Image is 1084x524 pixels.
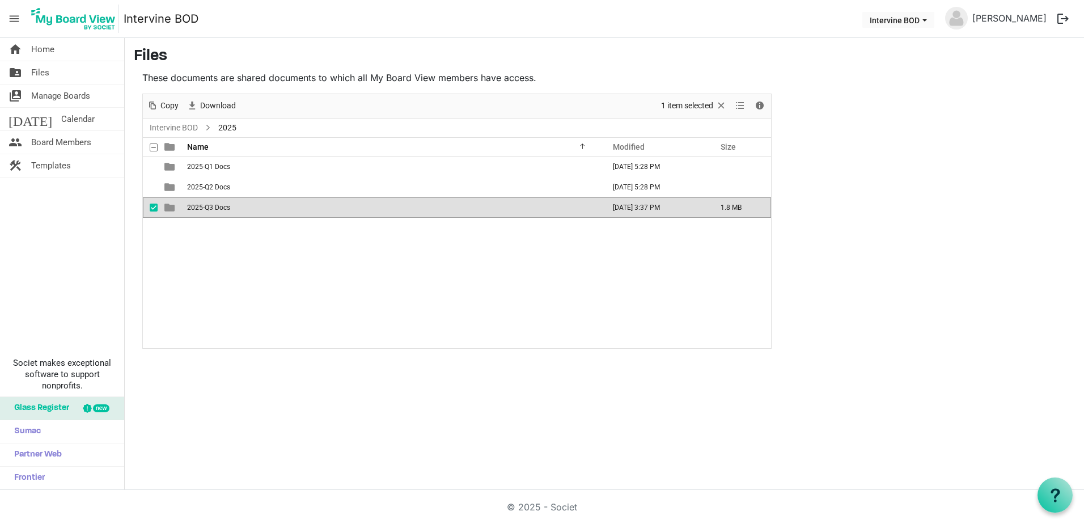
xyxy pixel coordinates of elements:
[968,7,1051,29] a: [PERSON_NAME]
[657,94,731,118] div: Clear selection
[9,154,22,177] span: construction
[31,84,90,107] span: Manage Boards
[5,357,119,391] span: Societ makes exceptional software to support nonprofits.
[31,38,54,61] span: Home
[9,131,22,154] span: people
[945,7,968,29] img: no-profile-picture.svg
[158,157,184,177] td: is template cell column header type
[9,38,22,61] span: home
[752,99,768,113] button: Details
[124,7,198,30] a: Intervine BOD
[1051,7,1075,31] button: logout
[184,157,601,177] td: 2025-Q1 Docs is template cell column header Name
[143,157,158,177] td: checkbox
[709,157,771,177] td: is template cell column header Size
[187,204,230,212] span: 2025-Q3 Docs
[9,467,45,489] span: Frontier
[187,163,230,171] span: 2025-Q1 Docs
[28,5,119,33] img: My Board View Logo
[660,99,714,113] span: 1 item selected
[721,142,736,151] span: Size
[613,142,645,151] span: Modified
[507,501,577,513] a: © 2025 - Societ
[199,99,237,113] span: Download
[187,142,209,151] span: Name
[158,197,184,218] td: is template cell column header type
[601,157,709,177] td: August 11, 2025 5:28 PM column header Modified
[216,121,239,135] span: 2025
[750,94,769,118] div: Details
[31,131,91,154] span: Board Members
[9,61,22,84] span: folder_shared
[187,183,230,191] span: 2025-Q2 Docs
[601,197,709,218] td: September 18, 2025 3:37 PM column header Modified
[3,8,25,29] span: menu
[731,94,750,118] div: View
[709,177,771,197] td: is template cell column header Size
[28,5,124,33] a: My Board View Logo
[159,99,180,113] span: Copy
[145,99,181,113] button: Copy
[9,108,52,130] span: [DATE]
[862,12,934,28] button: Intervine BOD dropdownbutton
[183,94,240,118] div: Download
[9,397,69,420] span: Glass Register
[9,443,62,466] span: Partner Web
[143,177,158,197] td: checkbox
[143,94,183,118] div: Copy
[659,99,729,113] button: Selection
[185,99,238,113] button: Download
[31,61,49,84] span: Files
[184,197,601,218] td: 2025-Q3 Docs is template cell column header Name
[9,84,22,107] span: switch_account
[61,108,95,130] span: Calendar
[9,420,41,443] span: Sumac
[93,404,109,412] div: new
[147,121,200,135] a: Intervine BOD
[134,47,1075,66] h3: Files
[709,197,771,218] td: 1.8 MB is template cell column header Size
[31,154,71,177] span: Templates
[601,177,709,197] td: August 11, 2025 5:28 PM column header Modified
[143,197,158,218] td: checkbox
[142,71,772,84] p: These documents are shared documents to which all My Board View members have access.
[733,99,747,113] button: View dropdownbutton
[184,177,601,197] td: 2025-Q2 Docs is template cell column header Name
[158,177,184,197] td: is template cell column header type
